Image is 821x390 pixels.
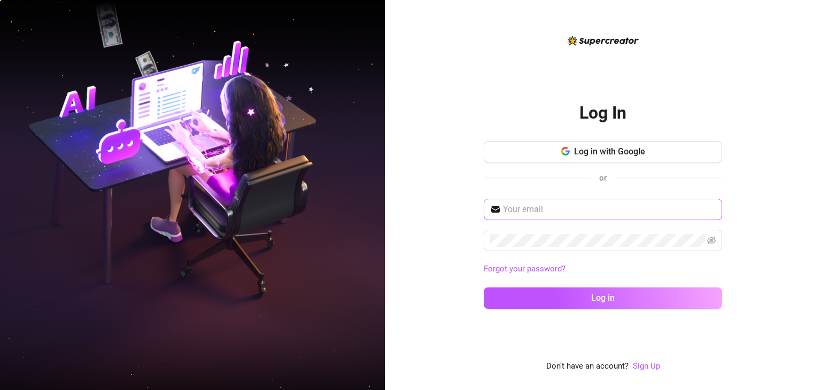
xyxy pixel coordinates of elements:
h2: Log In [579,102,626,124]
a: Forgot your password? [484,263,722,276]
span: or [599,173,607,183]
button: Log in with Google [484,141,722,162]
span: Log in with Google [574,146,645,157]
a: Sign Up [633,361,660,371]
span: Don't have an account? [546,360,629,373]
input: Your email [503,203,716,216]
span: Log in [591,293,615,303]
span: eye-invisible [707,236,716,245]
button: Log in [484,287,722,309]
a: Sign Up [633,360,660,373]
img: logo-BBDzfeDw.svg [568,36,639,45]
a: Forgot your password? [484,264,566,274]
